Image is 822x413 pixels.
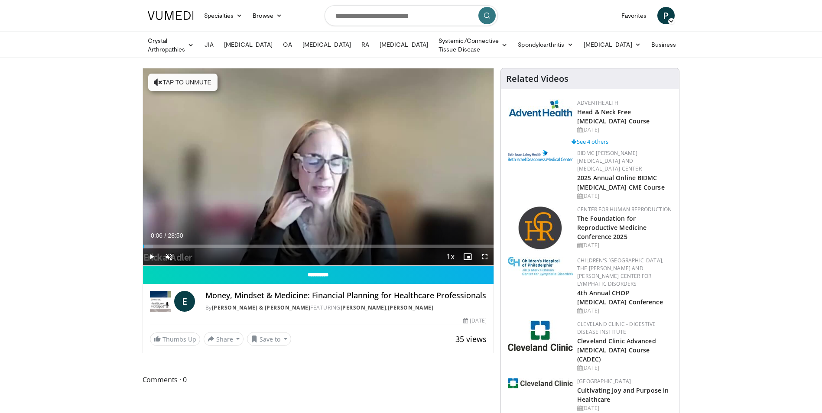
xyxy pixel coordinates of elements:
a: Specialties [199,7,248,24]
span: 0:06 [151,232,162,239]
button: Tap to unmute [148,74,218,91]
button: Playback Rate [442,248,459,265]
button: Enable picture-in-picture mode [459,248,476,265]
h4: Money, Mindset & Medicine: Financial Planning for Healthcare Professionals [205,291,487,300]
a: [MEDICAL_DATA] [374,36,433,53]
span: Comments 0 [143,374,494,385]
img: c058e059-5986-4522-8e32-16b7599f4943.png.150x105_q85_autocrop_double_scale_upscale_version-0.2.png [518,206,563,251]
div: By FEATURING , [205,304,487,312]
a: Center for Human Reproduction [577,206,672,213]
a: Cultivating Joy and Purpose in Healthcare [577,386,669,403]
a: 4th Annual CHOP [MEDICAL_DATA] Conference [577,289,663,306]
a: 2025 Annual Online BIDMC [MEDICAL_DATA] CME Course [577,174,665,191]
div: [DATE] [577,307,672,315]
div: [DATE] [577,192,672,200]
a: Cleveland Clinic Advanced [MEDICAL_DATA] Course (CADEC) [577,337,656,363]
a: See 4 others [572,138,608,145]
span: / [165,232,166,239]
div: [DATE] [577,404,672,412]
div: [DATE] [577,242,672,249]
video-js: Video Player [143,68,494,266]
a: AdventHealth [577,99,618,106]
img: 26c3db21-1732-4825-9e63-fd6a0021a399.jpg.150x105_q85_autocrop_double_scale_upscale_version-0.2.jpg [508,320,573,351]
img: c96b19ec-a48b-46a9-9095-935f19585444.png.150x105_q85_autocrop_double_scale_upscale_version-0.2.png [508,150,573,161]
a: JIA [199,36,219,53]
h4: Related Videos [506,74,569,84]
img: Roetzel & Andress [150,291,171,312]
button: Fullscreen [476,248,494,265]
a: OA [278,36,297,53]
a: Children’s [GEOGRAPHIC_DATA], The [PERSON_NAME] and [PERSON_NAME] Center for Lymphatic Disorders [577,257,663,287]
input: Search topics, interventions [325,5,498,26]
img: VuMedi Logo [148,11,194,20]
a: [PERSON_NAME] & [PERSON_NAME] [212,304,311,311]
a: [PERSON_NAME] [388,304,434,311]
a: Browse [247,7,287,24]
span: 28:50 [168,232,183,239]
a: [GEOGRAPHIC_DATA] [577,378,631,385]
a: [MEDICAL_DATA] [578,36,646,53]
a: The Foundation for Reproductive Medicine Conference 2025 [577,214,647,241]
img: 5c3c682d-da39-4b33-93a5-b3fb6ba9580b.jpg.150x105_q85_autocrop_double_scale_upscale_version-0.2.jpg [508,99,573,117]
a: P [657,7,675,24]
span: 35 views [455,334,487,344]
div: Progress Bar [143,245,494,248]
a: [MEDICAL_DATA] [297,36,356,53]
a: E [174,291,195,312]
div: [DATE] [577,126,672,134]
img: ffa5faa8-5a43-44fb-9bed-3795f4b5ac57.jpg.150x105_q85_autocrop_double_scale_upscale_version-0.2.jpg [508,257,573,276]
a: RA [356,36,374,53]
a: [MEDICAL_DATA] [219,36,278,53]
a: Head & Neck Free [MEDICAL_DATA] Course [577,108,650,125]
a: Favorites [616,7,652,24]
a: Cleveland Clinic - Digestive Disease Institute [577,320,656,336]
img: 1ef99228-8384-4f7a-af87-49a18d542794.png.150x105_q85_autocrop_double_scale_upscale_version-0.2.jpg [508,378,573,388]
a: Business [646,36,690,53]
button: Share [204,332,244,346]
a: Spondyloarthritis [513,36,578,53]
button: Unmute [160,248,178,265]
a: [PERSON_NAME] [341,304,387,311]
a: Systemic/Connective Tissue Disease [433,36,513,54]
a: Crystal Arthropathies [143,36,199,54]
div: [DATE] [577,364,672,372]
button: Save to [247,332,291,346]
div: [DATE] [463,317,487,325]
a: Thumbs Up [150,332,200,346]
button: Play [143,248,160,265]
a: BIDMC [PERSON_NAME][MEDICAL_DATA] and [MEDICAL_DATA] Center [577,149,642,172]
